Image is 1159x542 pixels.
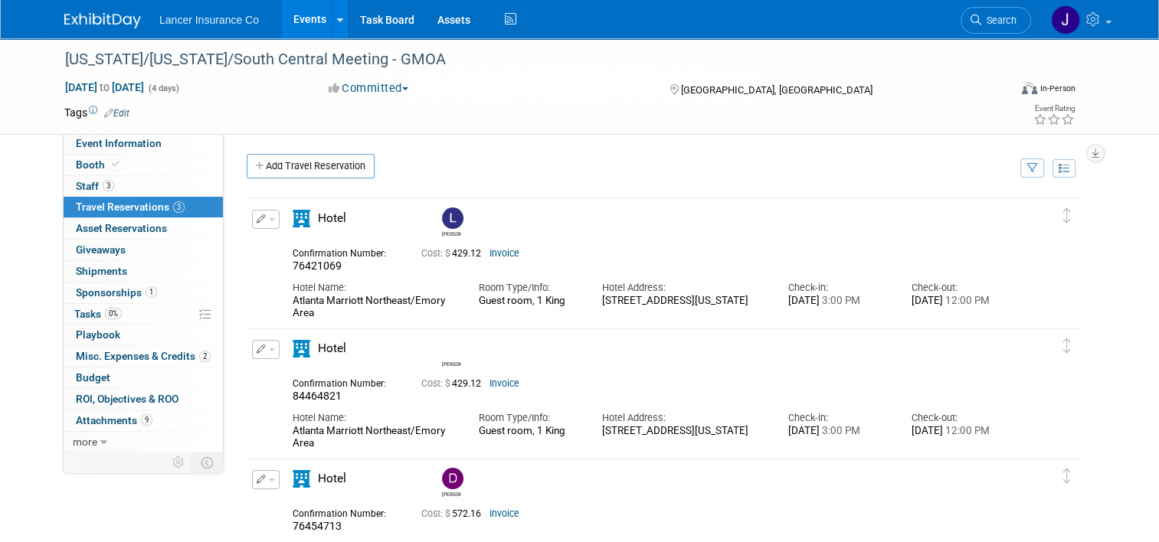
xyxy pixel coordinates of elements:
span: Shipments [76,265,127,277]
div: Check-out: [912,281,1013,295]
span: 429.12 [421,378,487,389]
a: Playbook [64,325,223,345]
img: ExhibitDay [64,13,141,28]
a: Asset Reservations [64,218,223,239]
img: Danielle Smith [442,338,463,359]
div: Room Type/Info: [478,281,579,295]
i: Booth reservation complete [112,160,120,168]
span: 12:00 PM [943,295,990,306]
span: 1 [146,286,157,298]
span: to [97,81,112,93]
span: [GEOGRAPHIC_DATA], [GEOGRAPHIC_DATA] [681,84,873,96]
div: Check-in: [788,281,889,295]
span: Tasks [74,308,122,320]
span: Attachments [76,414,152,426]
i: Hotel [293,210,310,227]
button: Committed [323,80,414,96]
span: Staff [76,180,114,192]
span: Sponsorships [76,286,157,299]
a: Event Information [64,133,223,154]
span: Hotel [318,341,346,355]
a: more [64,432,223,452]
span: (4 days) [147,83,179,93]
a: Tasks0% [64,304,223,325]
span: Giveaways [76,243,126,256]
span: Booth [76,158,123,171]
span: Cost: $ [421,508,452,519]
span: 572.16 [421,508,487,519]
td: Personalize Event Tab Strip [165,452,192,472]
a: Misc. Expenses & Credits2 [64,346,223,367]
span: 429.12 [421,248,487,259]
a: Invoice [489,248,519,259]
i: Click and drag to move item [1063,208,1071,224]
img: Format-Inperson.png [1022,82,1037,94]
span: Budget [76,371,110,384]
div: Room Type/Info: [478,411,579,425]
div: Check-in: [788,411,889,425]
div: In-Person [1039,83,1076,94]
span: 76454713 [293,520,342,532]
img: Lethia Rose [442,207,463,229]
td: Tags [64,105,129,120]
span: 9 [141,414,152,426]
span: Lancer Insurance Co [159,14,259,26]
span: Asset Reservations [76,222,167,234]
a: Sponsorships1 [64,282,223,303]
div: Event Format [926,80,1076,103]
span: Cost: $ [421,378,452,389]
span: Playbook [76,328,120,341]
div: [DATE] [912,295,1013,308]
div: Lethia Rose [438,207,465,237]
span: more [73,436,97,448]
td: Toggle Event Tabs [192,452,224,472]
span: Travel Reservations [76,201,185,213]
a: Booth [64,155,223,175]
div: Danielle Smith [438,338,465,367]
div: Guest room, 1 King [478,295,579,307]
div: Hotel Address: [602,281,764,295]
div: Danielle Smith [442,359,461,367]
div: Confirmation Number: [293,374,398,390]
i: Filter by Traveler [1027,164,1038,174]
a: Staff3 [64,176,223,197]
a: Shipments [64,261,223,282]
div: Event Rating [1033,105,1075,113]
div: [US_STATE]/[US_STATE]/South Central Meeting - GMOA [60,46,990,73]
i: Hotel [293,340,310,358]
img: Jimmy Navarro [1051,5,1080,34]
div: Hotel Address: [602,411,764,425]
div: Dennis Kelly [438,468,465,498]
span: 0% [105,308,122,319]
img: Dennis Kelly [442,468,463,489]
div: Guest room, 1 King [478,425,579,437]
a: Invoice [489,378,519,389]
div: [DATE] [788,295,889,308]
span: Event Information [76,137,162,149]
a: Edit [104,108,129,119]
span: [DATE] [DATE] [64,80,145,94]
span: 84464821 [293,390,342,402]
span: Misc. Expenses & Credits [76,350,211,362]
a: ROI, Objectives & ROO [64,389,223,410]
span: Hotel [318,211,346,225]
div: Dennis Kelly [442,489,461,498]
div: Lethia Rose [442,229,461,237]
span: Cost: $ [421,248,452,259]
a: Add Travel Reservation [247,154,375,178]
span: 3:00 PM [820,425,860,436]
i: Click and drag to move item [1063,469,1071,484]
div: [DATE] [788,425,889,438]
div: [STREET_ADDRESS][US_STATE] [602,425,764,438]
div: Check-out: [912,411,1013,425]
a: Giveaways [64,240,223,260]
span: ROI, Objectives & ROO [76,393,178,405]
span: 12:00 PM [943,425,990,436]
a: Search [961,7,1031,34]
div: Atlanta Marriott Northeast/Emory Area [293,425,455,451]
i: Click and drag to move item [1063,338,1071,354]
div: [STREET_ADDRESS][US_STATE] [602,295,764,308]
a: Invoice [489,508,519,519]
span: Search [981,15,1017,26]
div: [DATE] [912,425,1013,438]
